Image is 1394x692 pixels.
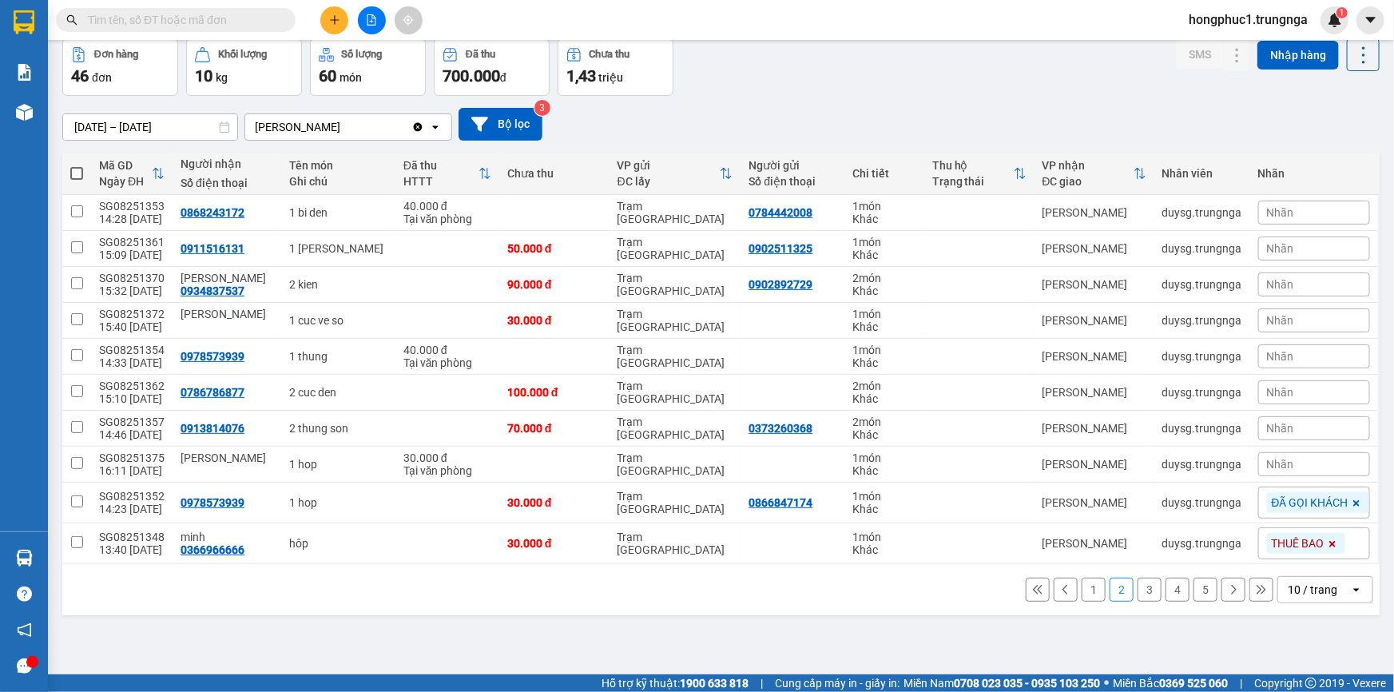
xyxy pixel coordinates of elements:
div: [PERSON_NAME] [1043,314,1146,327]
div: Trạm [GEOGRAPHIC_DATA] [618,308,733,333]
div: 1 món [852,344,915,356]
div: duysg.trungnga [1162,386,1242,399]
div: SG08251375 [99,451,165,464]
span: đơn [92,71,112,84]
div: 0978573939 [181,350,244,363]
div: Khác [852,543,915,556]
svg: open [429,121,442,133]
button: Đơn hàng46đơn [62,38,178,96]
div: Ghi chú [289,175,387,188]
div: [PERSON_NAME] [255,119,340,135]
div: Đã thu [466,49,495,60]
div: 2 món [852,272,915,284]
div: Đơn hàng [94,49,138,60]
span: 10 [195,66,212,86]
button: 5 [1193,578,1217,602]
img: warehouse-icon [16,104,33,121]
div: [PERSON_NAME] [1043,537,1146,550]
th: Toggle SortBy [924,153,1035,195]
div: 1 món [852,531,915,543]
div: SG08251357 [99,416,165,428]
span: THUÊ BAO [1272,536,1324,551]
div: Khối lượng [218,49,267,60]
div: 1 món [852,308,915,320]
span: Miền Bắc [1113,674,1228,692]
div: 1 món [852,200,915,213]
div: 2 kien [289,278,387,291]
div: duysg.trungnga [1162,206,1242,219]
img: logo-vxr [14,10,34,34]
span: message [17,658,32,674]
span: Nhãn [1267,422,1294,435]
div: 1 món [852,451,915,464]
div: 100.000 đ [507,386,602,399]
span: triệu [598,71,623,84]
button: plus [320,6,348,34]
div: 2 cuc den [289,386,387,399]
div: Chưa thu [507,167,602,180]
div: Nhãn [1258,167,1370,180]
div: Khác [852,213,915,225]
div: Người nhận [181,157,273,170]
div: 1 thung [289,350,387,363]
div: Trạm [GEOGRAPHIC_DATA] [618,531,733,556]
div: 90.000 đ [507,278,602,291]
div: Trạm [GEOGRAPHIC_DATA] [618,490,733,515]
th: Toggle SortBy [610,153,741,195]
span: 700.000 [443,66,500,86]
th: Toggle SortBy [91,153,173,195]
div: Số lượng [342,49,383,60]
div: ĐC giao [1043,175,1134,188]
div: Chi tiết [852,167,915,180]
span: file-add [366,14,377,26]
div: 14:28 [DATE] [99,213,165,225]
span: 46 [71,66,89,86]
div: 2 món [852,416,915,428]
th: Toggle SortBy [1035,153,1154,195]
button: SMS [1176,40,1224,69]
div: [PERSON_NAME] [1043,458,1146,471]
button: 3 [1138,578,1162,602]
div: kim loan [181,308,273,320]
span: Nhãn [1267,242,1294,255]
div: 0366966666 [181,543,244,556]
button: Khối lượng10kg [186,38,302,96]
div: 0784442008 [749,206,812,219]
span: copyright [1305,678,1317,689]
img: warehouse-icon [16,550,33,567]
div: [PERSON_NAME] [1043,496,1146,509]
div: 0786786877 [181,386,244,399]
span: Cung cấp máy in - giấy in: [775,674,900,692]
div: 0913814076 [181,422,244,435]
span: 60 [319,66,336,86]
div: Ngày ĐH [99,175,152,188]
div: 0373260368 [749,422,812,435]
span: Nhãn [1267,350,1294,363]
span: notification [17,622,32,638]
div: VP nhận [1043,159,1134,172]
div: Trạm [GEOGRAPHIC_DATA] [618,200,733,225]
div: Số điện thoại [181,177,273,189]
div: Khác [852,428,915,441]
div: Ms. Huyền [181,272,273,284]
div: 30.000 đ [507,496,602,509]
div: Khác [852,249,915,261]
span: Nhãn [1267,314,1294,327]
div: [PERSON_NAME] [1043,242,1146,255]
div: 30.000 đ [507,314,602,327]
div: 0934837537 [181,284,244,297]
div: SG08251354 [99,344,165,356]
div: Tại văn phòng [403,213,491,225]
span: caret-down [1364,13,1378,27]
div: [PERSON_NAME] [1043,206,1146,219]
div: 40.000 đ [403,344,491,356]
sup: 1 [1336,7,1348,18]
div: Nhân viên [1162,167,1242,180]
div: [PERSON_NAME] [1043,278,1146,291]
input: Select a date range. [63,114,237,140]
span: món [340,71,362,84]
div: 1 bi den [289,206,387,219]
div: 14:46 [DATE] [99,428,165,441]
div: [PERSON_NAME] [1043,422,1146,435]
div: 0866847174 [749,496,812,509]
